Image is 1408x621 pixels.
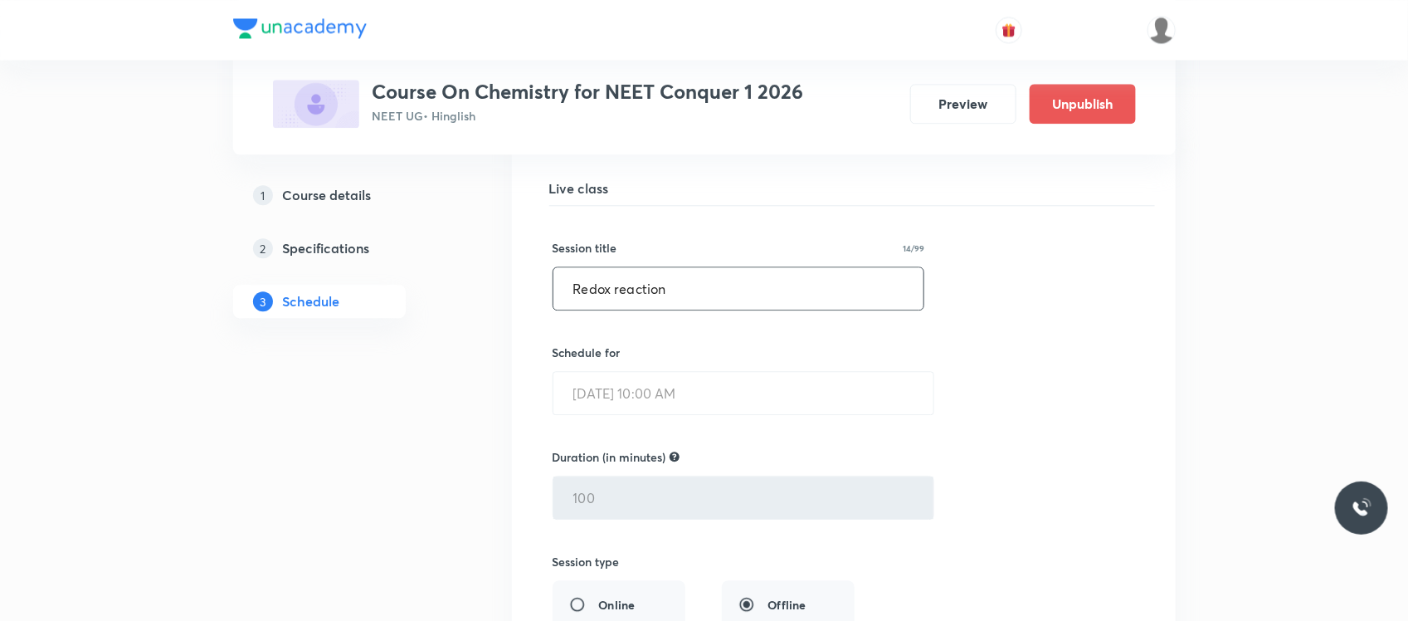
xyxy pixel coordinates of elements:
[553,448,666,466] h6: Duration (in minutes)
[253,291,273,311] p: 3
[903,244,924,252] p: 14/99
[233,178,459,212] a: 1Course details
[1030,84,1136,124] button: Unpublish
[283,291,340,311] h5: Schedule
[553,267,924,310] input: A great title is short, clear and descriptive
[283,238,370,258] h5: Specifications
[553,553,620,570] h6: Session type
[373,80,804,104] h3: Course On Chemistry for NEET Conquer 1 2026
[553,477,933,519] input: 100
[549,178,1155,198] h5: Live class
[1001,22,1016,37] img: avatar
[910,84,1016,124] button: Preview
[996,17,1022,43] button: avatar
[273,80,359,128] img: 2007AC6E-8D56-4BA1-B7EF-53EA23864A99_plus.png
[553,239,617,257] h6: Session title
[1352,498,1371,518] img: ttu
[233,232,459,265] a: 2Specifications
[1147,16,1176,44] img: Dipti
[283,185,372,205] h5: Course details
[253,185,273,205] p: 1
[233,18,367,42] a: Company Logo
[253,238,273,258] p: 2
[670,449,680,464] div: Not allow to edit for recorded type class
[553,344,925,361] h6: Schedule for
[373,107,804,125] p: NEET UG • Hinglish
[233,18,367,38] img: Company Logo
